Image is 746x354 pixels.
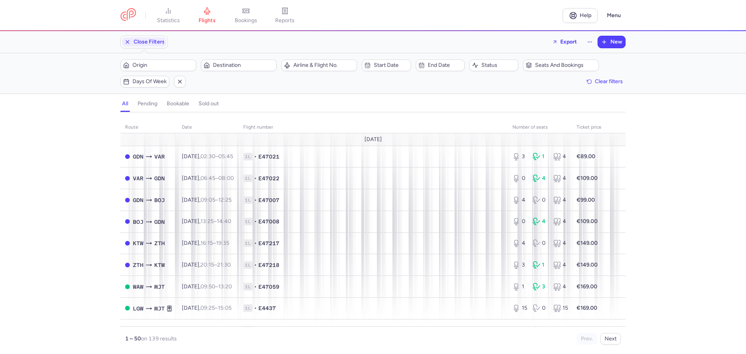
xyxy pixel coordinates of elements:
[200,262,214,268] time: 20:15
[133,304,143,313] span: LGW
[553,261,567,269] div: 4
[265,7,304,24] a: reports
[133,283,143,291] span: WAW
[560,39,577,45] span: Export
[149,7,188,24] a: statistics
[167,100,189,107] h4: bookable
[200,240,229,246] span: –
[182,218,231,225] span: [DATE],
[293,62,354,68] span: Airline & Flight No.
[217,218,231,225] time: 14:40
[182,175,234,181] span: [DATE],
[134,39,165,45] span: Close Filters
[125,335,141,342] strong: 1 – 50
[216,240,229,246] time: 19:35
[218,197,232,203] time: 12:25
[577,262,598,268] strong: €149.00
[154,152,165,161] span: VAR
[584,76,626,87] button: Clear filters
[213,62,274,68] span: Destination
[235,17,257,24] span: bookings
[133,152,143,161] span: GDN
[602,8,626,23] button: Menu
[598,36,625,48] button: New
[188,7,227,24] a: flights
[243,283,253,291] span: 1L
[553,283,567,291] div: 4
[218,175,234,181] time: 08:00
[553,304,567,312] div: 15
[577,175,598,181] strong: €109.00
[533,261,547,269] div: 1
[133,218,143,226] span: BOJ
[577,240,598,246] strong: €149.00
[243,326,253,334] span: 1L
[508,122,572,133] th: number of seats
[512,283,526,291] div: 1
[533,326,547,334] div: 0
[469,59,518,71] button: Status
[254,283,257,291] span: •
[553,218,567,225] div: 4
[374,62,408,68] span: Start date
[239,122,508,133] th: Flight number
[428,62,462,68] span: End date
[258,261,279,269] span: E47218
[200,283,215,290] time: 09:50
[200,262,231,268] span: –
[200,153,215,160] time: 02:30
[157,17,180,24] span: statistics
[182,240,229,246] span: [DATE],
[577,197,595,203] strong: €99.00
[133,196,143,204] span: GDN
[200,153,233,160] span: –
[154,304,165,313] span: MJT
[132,62,193,68] span: Origin
[416,59,465,71] button: End date
[243,153,253,160] span: 1L
[133,261,143,269] span: ZTH
[177,122,239,133] th: date
[254,218,257,225] span: •
[141,335,177,342] span: on 139 results
[200,283,232,290] span: –
[199,17,216,24] span: flights
[254,326,257,334] span: •
[258,326,279,334] span: E47060
[243,239,253,247] span: 1L
[275,17,295,24] span: reports
[258,304,276,312] span: E4437
[154,196,165,204] span: BOJ
[553,326,567,334] div: 4
[535,62,596,68] span: Seats and bookings
[201,59,277,71] button: Destination
[122,100,128,107] h4: all
[547,36,582,48] button: Export
[577,305,597,311] strong: €169.00
[254,304,257,312] span: •
[512,196,526,204] div: 4
[512,326,526,334] div: 4
[132,78,167,85] span: Days of week
[243,304,253,312] span: 1L
[154,326,165,334] span: WAW
[577,153,595,160] strong: €89.00
[154,174,165,183] span: GDN
[243,261,253,269] span: 1L
[200,175,234,181] span: –
[133,239,143,248] span: KTW
[243,174,253,182] span: 1L
[120,76,169,87] button: Days of week
[533,304,547,312] div: 0
[120,122,177,133] th: route
[572,122,606,133] th: Ticket price
[254,174,257,182] span: •
[281,59,357,71] button: Airline & Flight No.
[182,283,232,290] span: [DATE],
[154,261,165,269] span: KTW
[512,304,526,312] div: 15
[243,196,253,204] span: 1L
[258,218,279,225] span: E47008
[200,218,231,225] span: –
[258,239,279,247] span: E47217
